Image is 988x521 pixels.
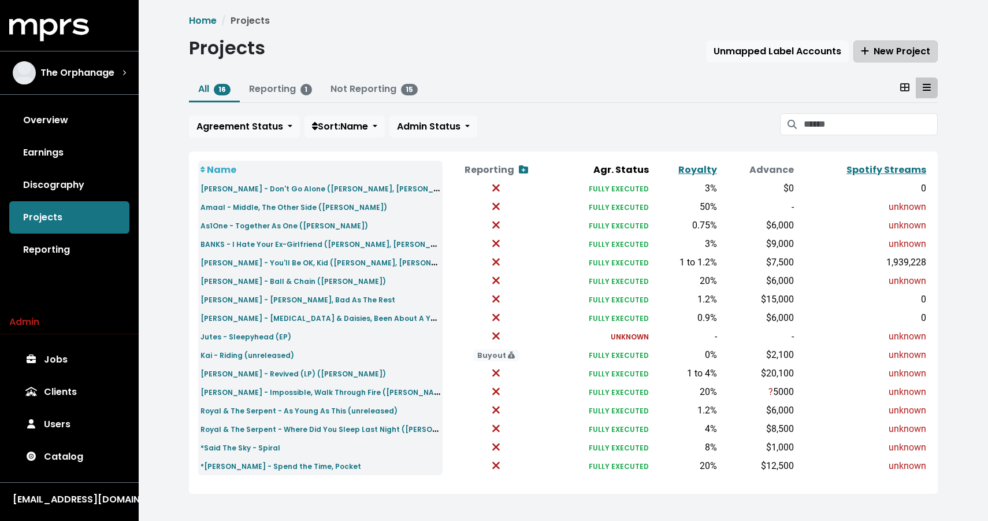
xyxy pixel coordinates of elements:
[706,40,849,62] button: Unmapped Label Accounts
[330,82,418,95] a: Not Reporting15
[651,327,719,346] td: -
[651,401,719,420] td: 1.2%
[200,256,464,269] a: [PERSON_NAME] - You'll Be OK, Kid ([PERSON_NAME], [PERSON_NAME])
[200,385,517,398] a: [PERSON_NAME] - Impossible, Walk Through Fire ([PERSON_NAME], [PERSON_NAME])
[401,84,418,95] span: 15
[861,45,930,58] span: New Project
[200,276,386,286] small: [PERSON_NAME] - Ball & Chain ([PERSON_NAME])
[9,376,129,408] a: Clients
[846,163,926,176] a: Spotify Streams
[9,408,129,441] a: Users
[200,293,395,306] a: [PERSON_NAME] - [PERSON_NAME], Bad As The Rest
[9,441,129,473] a: Catalog
[443,161,549,179] th: Reporting
[768,386,794,397] span: 5000
[189,116,300,138] button: Agreement Status
[200,221,368,231] small: As1One - Together As One ([PERSON_NAME])
[397,120,460,133] span: Admin Status
[766,423,794,434] span: $8,500
[651,420,719,438] td: 4%
[200,311,514,324] a: [PERSON_NAME] - [MEDICAL_DATA] & Daisies, Been About A Year ([PERSON_NAME])
[768,386,773,397] span: ?
[766,220,794,231] span: $6,000
[889,423,926,434] span: unknown
[473,349,520,361] span: Buyout
[589,221,649,231] small: FULLY EXECUTED
[589,276,649,286] small: FULLY EXECUTED
[651,198,719,216] td: 50%
[719,327,796,346] td: -
[589,258,649,268] small: FULLY EXECUTED
[796,290,928,309] td: 0
[249,82,313,95] a: Reporting1
[200,404,398,417] a: Royal & The Serpent - As Young As This (unreleased)
[719,161,796,179] th: Advance
[589,184,649,194] small: FULLY EXECUTED
[766,275,794,286] span: $6,000
[200,348,294,361] a: Kai - Riding (unreleased)
[853,40,938,62] button: New Project
[200,369,386,379] small: [PERSON_NAME] - Revived (LP) ([PERSON_NAME])
[389,116,477,138] button: Admin Status
[783,183,794,194] span: $0
[589,350,649,360] small: FULLY EXECUTED
[761,460,794,471] span: $12,500
[804,113,938,135] input: Search projects
[198,161,443,179] th: Name
[589,443,649,453] small: FULLY EXECUTED
[589,202,649,212] small: FULLY EXECUTED
[198,82,231,95] a: All16
[889,368,926,379] span: unknown
[200,295,395,305] small: [PERSON_NAME] - [PERSON_NAME], Bad As The Rest
[589,239,649,249] small: FULLY EXECUTED
[651,179,719,198] td: 3%
[200,237,458,250] a: BANKS - I Hate Your Ex-Girlfriend ([PERSON_NAME], [PERSON_NAME])
[200,459,361,472] a: *[PERSON_NAME] - Spend the Time, Pocket
[217,14,270,28] li: Projects
[549,161,651,179] th: Agr. Status
[889,331,926,342] span: unknown
[714,45,841,58] span: Unmapped Label Accounts
[9,169,129,201] a: Discography
[651,253,719,272] td: 1 to 1.2%
[200,274,386,287] a: [PERSON_NAME] - Ball & Chain ([PERSON_NAME])
[651,309,719,327] td: 0.9%
[200,200,387,213] a: Amaal - Middle, The Other Side ([PERSON_NAME])
[200,441,280,454] a: *Said The Sky - Spiral
[13,493,126,507] div: [EMAIL_ADDRESS][DOMAIN_NAME]
[766,405,794,416] span: $6,000
[651,216,719,235] td: 0.75%
[766,349,794,360] span: $2,100
[589,295,649,305] small: FULLY EXECUTED
[889,220,926,231] span: unknown
[9,343,129,376] a: Jobs
[889,201,926,212] span: unknown
[889,460,926,471] span: unknown
[766,442,794,453] span: $1,000
[796,253,928,272] td: 1,939,228
[214,84,231,95] span: 16
[200,219,368,232] a: As1One - Together As One ([PERSON_NAME])
[200,422,536,435] a: Royal & The Serpent - Where Did You Sleep Last Night ([PERSON_NAME], [PERSON_NAME])
[9,492,129,507] button: [EMAIL_ADDRESS][DOMAIN_NAME]
[651,383,719,401] td: 20%
[40,66,114,80] span: The Orphanage
[189,37,265,59] h1: Projects
[304,116,385,138] button: Sort:Name
[766,257,794,268] span: $7,500
[189,14,217,27] a: Home
[761,294,794,305] span: $15,000
[766,312,794,323] span: $6,000
[312,120,368,133] span: Sort: Name
[889,386,926,397] span: unknown
[9,136,129,169] a: Earnings
[889,349,926,360] span: unknown
[889,442,926,453] span: unknown
[766,238,794,249] span: $9,000
[589,313,649,323] small: FULLY EXECUTED
[196,120,283,133] span: Agreement Status
[651,235,719,253] td: 3%
[889,275,926,286] span: unknown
